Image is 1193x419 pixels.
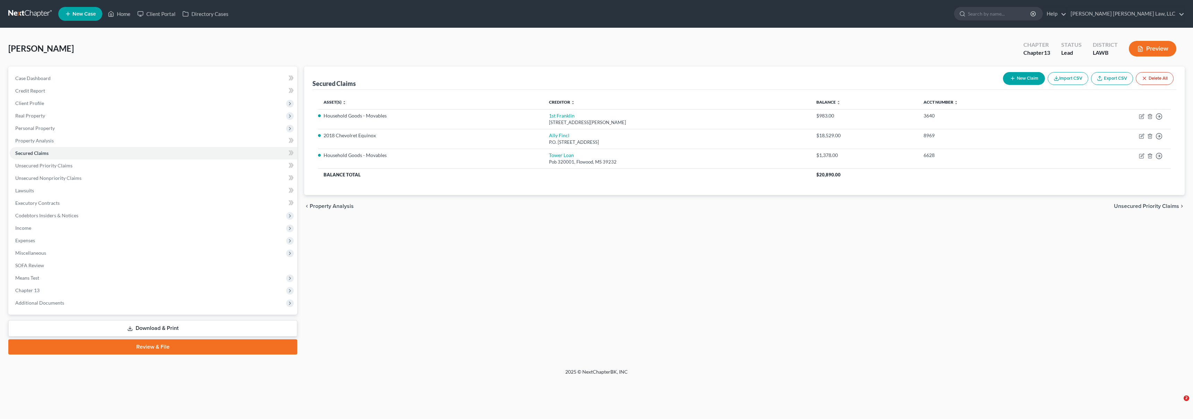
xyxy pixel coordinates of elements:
[10,72,297,85] a: Case Dashboard
[816,132,913,139] div: $18,529.00
[1093,49,1118,57] div: LAWB
[924,152,1052,159] div: 6628
[324,152,538,159] li: Household Goods - Movables
[1136,72,1174,85] button: Delete All
[1114,203,1185,209] button: Unsecured Priority Claims chevron_right
[15,88,45,94] span: Credit Report
[10,259,297,272] a: SOFA Review
[15,287,40,293] span: Chapter 13
[304,203,310,209] i: chevron_left
[310,203,354,209] span: Property Analysis
[1048,72,1088,85] button: Import CSV
[10,134,297,147] a: Property Analysis
[549,113,575,119] a: 1st Franklin
[324,112,538,119] li: Household Goods - Movables
[1067,8,1184,20] a: [PERSON_NAME] [PERSON_NAME] Law, LLC
[549,159,805,165] div: Pob 320001, Flowood, MS 39232
[312,79,356,88] div: Secured Claims
[15,262,44,268] span: SOFA Review
[15,225,31,231] span: Income
[324,99,346,105] a: Asset(s) unfold_more
[549,99,575,105] a: Creditor unfold_more
[15,175,81,181] span: Unsecured Nonpriority Claims
[10,197,297,209] a: Executory Contracts
[72,11,96,17] span: New Case
[924,99,958,105] a: Acct Number unfold_more
[924,112,1052,119] div: 3640
[924,132,1052,139] div: 8969
[836,101,841,105] i: unfold_more
[8,339,297,355] a: Review & File
[1169,395,1186,412] iframe: Intercom live chat
[15,275,39,281] span: Means Test
[15,75,51,81] span: Case Dashboard
[1023,49,1050,57] div: Chapter
[816,99,841,105] a: Balance unfold_more
[549,132,569,138] a: Ally Fincl
[15,187,34,193] span: Lawsuits
[816,112,913,119] div: $983.00
[179,8,232,20] a: Directory Cases
[15,113,45,119] span: Real Property
[1091,72,1133,85] a: Export CSV
[15,237,35,243] span: Expenses
[324,132,538,139] li: 2018 Chevolret Equinox
[15,300,64,306] span: Additional Documents
[15,125,55,131] span: Personal Property
[10,159,297,172] a: Unsecured Priority Claims
[15,250,46,256] span: Miscellaneous
[15,150,49,156] span: Secured Claims
[549,119,805,126] div: [STREET_ADDRESS][PERSON_NAME]
[15,200,60,206] span: Executory Contracts
[549,152,574,158] a: Tower Loan
[1061,49,1082,57] div: Lead
[954,101,958,105] i: unfold_more
[10,147,297,159] a: Secured Claims
[318,168,811,181] th: Balance Total
[15,138,54,143] span: Property Analysis
[816,172,841,177] span: $20,890.00
[1044,49,1050,56] span: 13
[1023,41,1050,49] div: Chapter
[304,203,354,209] button: chevron_left Property Analysis
[1061,41,1082,49] div: Status
[8,43,74,53] span: [PERSON_NAME]
[134,8,179,20] a: Client Portal
[549,139,805,146] div: P.O. [STREET_ADDRESS]
[15,163,72,168] span: Unsecured Priority Claims
[968,7,1031,20] input: Search by name...
[104,8,134,20] a: Home
[15,100,44,106] span: Client Profile
[571,101,575,105] i: unfold_more
[10,85,297,97] a: Credit Report
[1179,203,1185,209] i: chevron_right
[1184,395,1189,401] span: 2
[10,172,297,184] a: Unsecured Nonpriority Claims
[1093,41,1118,49] div: District
[8,320,297,337] a: Download & Print
[816,152,913,159] div: $1,378.00
[15,212,78,218] span: Codebtors Insiders & Notices
[1043,8,1066,20] a: Help
[1003,72,1045,85] button: New Claim
[1129,41,1176,56] button: Preview
[399,368,794,381] div: 2025 © NextChapterBK, INC
[342,101,346,105] i: unfold_more
[10,184,297,197] a: Lawsuits
[1114,203,1179,209] span: Unsecured Priority Claims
